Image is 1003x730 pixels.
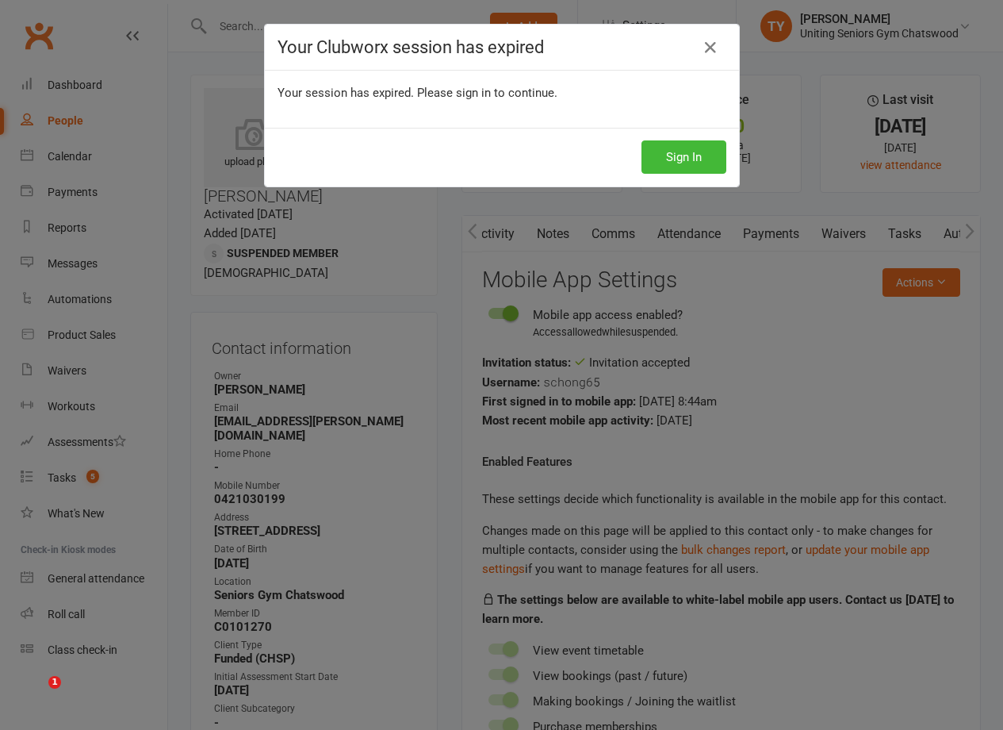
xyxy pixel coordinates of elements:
a: Close [698,35,723,60]
span: Your session has expired. Please sign in to continue. [278,86,557,100]
span: 1 [48,676,61,689]
button: Sign In [641,140,726,174]
h4: Your Clubworx session has expired [278,37,726,57]
iframe: Intercom live chat [16,676,54,714]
